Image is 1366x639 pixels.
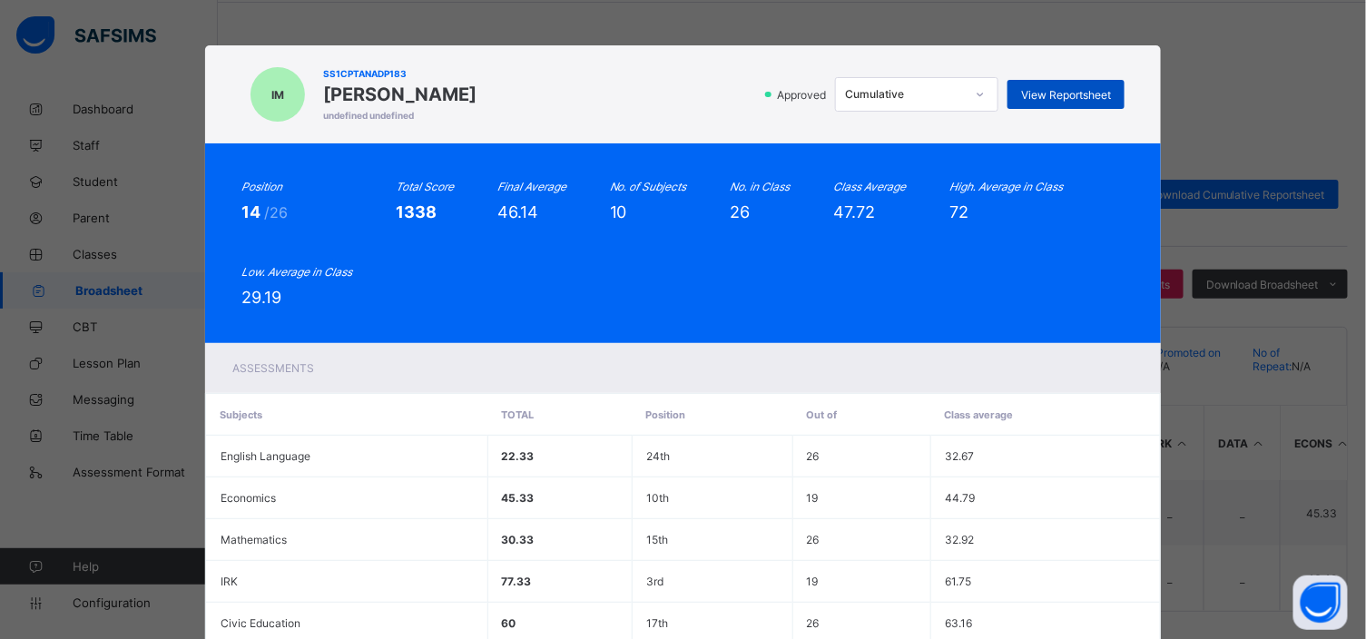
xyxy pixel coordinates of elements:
span: 26 [807,533,820,546]
span: Class average [945,408,1014,421]
span: undefined undefined [323,110,477,121]
span: 19 [807,575,819,588]
button: Open asap [1293,575,1348,630]
span: Out of [806,408,837,421]
span: Subjects [220,408,262,421]
span: 15th [646,533,668,546]
span: 61.75 [945,575,971,588]
i: Low. Average in Class [241,265,352,279]
span: 32.67 [945,449,974,463]
i: Class Average [834,180,907,193]
span: 26 [807,449,820,463]
span: View Reportsheet [1021,88,1111,102]
span: Civic Education [221,616,300,630]
span: 47.72 [834,202,876,221]
span: 22.33 [502,449,535,463]
span: 44.79 [945,491,975,505]
span: 32.92 [945,533,974,546]
span: [PERSON_NAME] [323,84,477,105]
span: Position [646,408,686,421]
div: Cumulative [845,88,965,102]
span: 30.33 [502,533,535,546]
i: Position [241,180,282,193]
span: Total [501,408,534,421]
span: 3rd [646,575,663,588]
i: No. of Subjects [610,180,687,193]
i: Total Score [396,180,454,193]
span: Assessments [232,361,314,375]
span: 45.33 [502,491,535,505]
span: 1338 [396,202,437,221]
span: /26 [264,203,288,221]
span: IRK [221,575,238,588]
span: 26 [731,202,751,221]
span: English Language [221,449,310,463]
span: SS1CPTANADP183 [323,68,477,79]
span: 10th [646,491,669,505]
span: 72 [950,202,969,221]
span: 19 [807,491,819,505]
span: Economics [221,491,276,505]
span: 14 [241,202,264,221]
span: 63.16 [945,616,972,630]
span: 24th [646,449,670,463]
span: 10 [610,202,627,221]
span: Approved [775,88,831,102]
span: 17th [646,616,668,630]
span: Mathematics [221,533,287,546]
span: IM [271,88,284,102]
i: Final Average [497,180,566,193]
i: High. Average in Class [950,180,1064,193]
span: 60 [502,616,516,630]
span: 29.19 [241,288,281,307]
span: 77.33 [502,575,532,588]
span: 46.14 [497,202,538,221]
span: 26 [807,616,820,630]
i: No. in Class [731,180,791,193]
